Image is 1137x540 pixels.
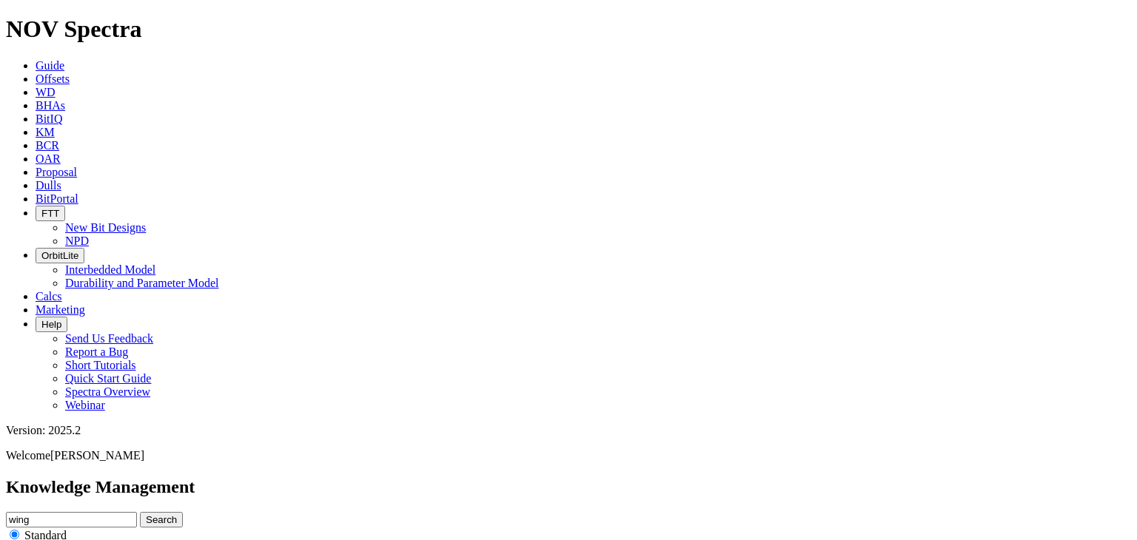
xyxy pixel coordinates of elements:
[36,152,61,165] a: OAR
[6,477,1131,497] h2: Knowledge Management
[6,512,137,527] input: e.g. Smoothsteer Record
[65,345,128,358] a: Report a Bug
[41,250,78,261] span: OrbitLite
[65,221,146,234] a: New Bit Designs
[65,359,136,371] a: Short Tutorials
[36,166,77,178] a: Proposal
[36,290,62,303] a: Calcs
[65,234,89,247] a: NPD
[65,399,105,411] a: Webinar
[36,72,70,85] a: Offsets
[36,303,85,316] a: Marketing
[65,332,153,345] a: Send Us Feedback
[36,86,56,98] a: WD
[65,263,155,276] a: Interbedded Model
[36,59,64,72] a: Guide
[36,139,59,152] a: BCR
[41,208,59,219] span: FTT
[36,317,67,332] button: Help
[36,248,84,263] button: OrbitLite
[36,206,65,221] button: FTT
[6,449,1131,462] p: Welcome
[36,126,55,138] a: KM
[140,512,183,527] button: Search
[65,385,150,398] a: Spectra Overview
[50,449,144,462] span: [PERSON_NAME]
[36,112,62,125] a: BitIQ
[6,424,1131,437] div: Version: 2025.2
[36,99,65,112] a: BHAs
[65,372,151,385] a: Quick Start Guide
[6,16,1131,43] h1: NOV Spectra
[36,179,61,192] a: Dulls
[36,192,78,205] a: BitPortal
[41,319,61,330] span: Help
[65,277,219,289] a: Durability and Parameter Model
